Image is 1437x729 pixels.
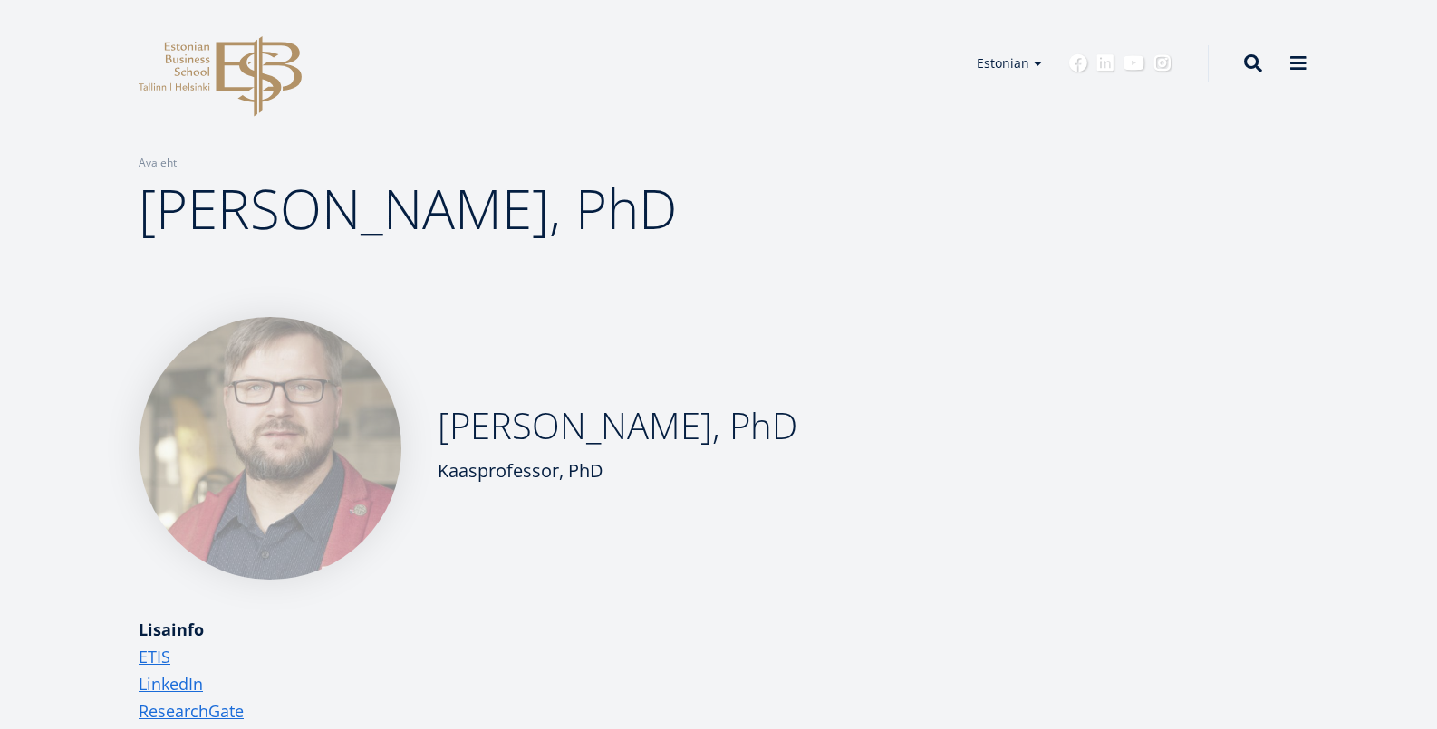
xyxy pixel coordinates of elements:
div: Lisainfo [139,616,900,643]
a: ResearchGate [139,697,244,724]
span: [PERSON_NAME], PhD [139,171,677,245]
a: Instagram [1153,54,1172,72]
img: Veiko Karu [139,317,401,580]
a: Linkedin [1096,54,1114,72]
a: ETIS [139,643,170,670]
div: Kaasprofessor, PhD [438,457,797,484]
a: Facebook [1069,54,1087,72]
a: LinkedIn [139,670,203,697]
a: Youtube [1124,54,1144,72]
h2: [PERSON_NAME], PhD [438,403,797,448]
a: Avaleht [139,154,177,172]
